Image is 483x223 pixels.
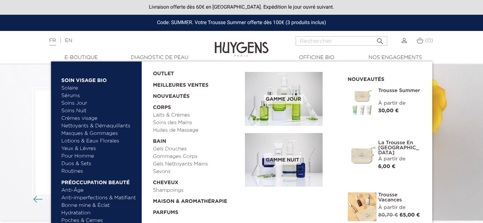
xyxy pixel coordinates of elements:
div: À partir de [378,100,422,107]
a: Yeux & Lèvres [61,145,137,153]
span: 30,00 € [378,108,399,113]
a: Soins Jour [61,100,137,107]
a: Officine Bio [281,54,353,62]
a: Routines [61,168,137,175]
a: E-Boutique [45,54,117,62]
span: 80,70 € [378,213,398,218]
a: Gamme nuit [245,133,337,187]
a: Nos engagements [359,54,431,62]
div: Boutons du carrousel [36,194,59,205]
a: Sérums [61,92,137,100]
div: | [46,36,196,45]
span: Gamme jour [264,95,303,104]
a: Huiles de Massage [153,127,240,134]
a: Masques & Gommages [61,130,137,137]
a: Préoccupation beauté [61,175,137,187]
img: La Trousse en Coton [348,140,377,169]
span: (0) [425,38,433,43]
a: Bonne mine & Éclat [61,202,137,209]
a: Hydratation [61,209,137,217]
a: Soin Visage Bio [61,73,137,85]
a: Shampoings [153,187,240,194]
a: Parfums [153,205,240,217]
img: Trousse Summer [348,88,377,117]
a: Soins Nuit [61,107,130,115]
a: Gels Douches [153,145,240,153]
a: Pour Homme [61,153,137,160]
span: Gamme nuit [264,156,301,165]
a: Anti-imperfections & Matifiant [61,194,137,202]
div: À partir de [378,204,422,211]
button:  [374,34,387,44]
input: Rechercher [296,36,387,46]
h2: Nouveautés [348,74,422,83]
span: 6,00 € [378,164,396,169]
span: 65,00 € [400,213,420,218]
a: Diagnostic de peau [124,54,196,62]
a: OUTLET [153,67,233,78]
a: Corps [153,100,240,111]
a: Maison & Aromathérapie [153,194,240,205]
a: Gels Nettoyants Mains [153,160,240,168]
div: À partir de [378,155,422,163]
a: Trousse Vacances [378,192,422,202]
a: Duos & Sets [61,160,137,168]
img: La Trousse vacances [348,192,377,221]
a: La Trousse en [GEOGRAPHIC_DATA] [378,140,422,155]
a: Nouveautés [153,89,240,100]
a: Cheveux [153,176,240,187]
img: routine_jour_banner.jpg [245,72,323,126]
a: Gamme jour [245,72,337,126]
a: Lotions & Eaux Florales [61,137,137,145]
a: EN [65,38,72,43]
a: Soins des Mains [153,119,240,127]
a: FR [49,38,56,46]
a: Savons [153,168,240,176]
i:  [376,35,384,44]
a: Nettoyants & Démaquillants [61,122,137,130]
a: Trousse Summer [378,88,422,93]
a: Solaire [61,85,137,92]
img: Huygens [215,30,269,58]
a: Laits & Crèmes [153,111,240,119]
a: Gommages Corps [153,153,240,160]
a: Anti-Âge [61,187,137,194]
img: routine_nuit_banner.jpg [245,133,323,187]
a: Bain [153,134,240,145]
a: Meilleures Ventes [153,78,233,89]
a: Crèmes visage [61,115,137,122]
